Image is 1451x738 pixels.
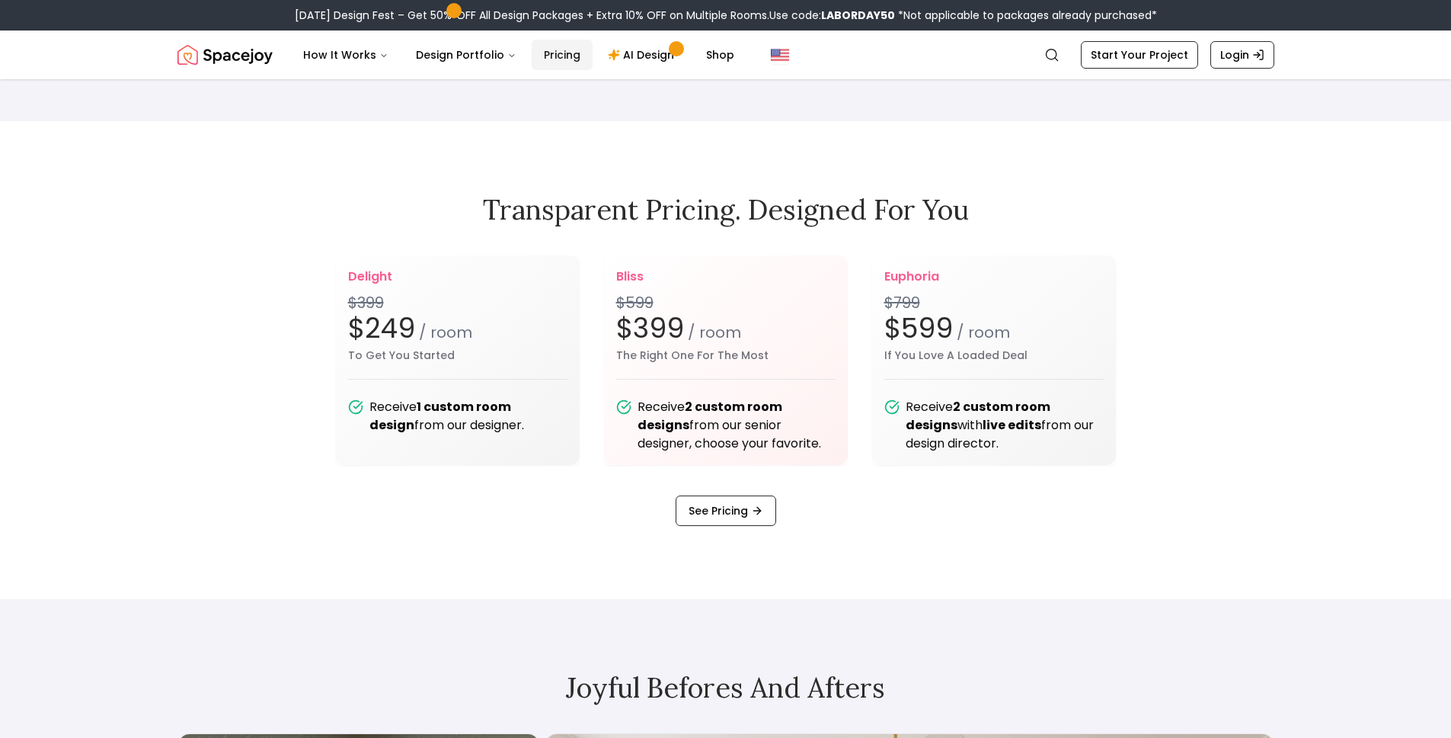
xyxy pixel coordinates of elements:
p: $799 [884,292,1104,313]
a: Pricing [532,40,593,70]
img: Spacejoy Logo [177,40,273,70]
span: Use code: [769,8,895,23]
b: live edits [983,416,1041,434]
small: / room [415,322,472,343]
a: Start Your Project [1081,41,1198,69]
h2: Joyful Befores and Afters [177,672,1274,703]
b: 2 custom room designs [638,398,782,434]
button: How It Works [291,40,401,70]
span: *Not applicable to packages already purchased* [895,8,1157,23]
a: delight$399$249 / roomTo Get You StartedReceive1 custom room designfrom our designer. [336,255,580,465]
p: $599 [616,292,836,313]
small: The Right One For The Most [616,350,836,361]
p: euphoria [884,268,1104,286]
b: 1 custom room design [369,398,511,434]
h2: Transparent pricing. Designed for you [177,194,1274,225]
a: Shop [694,40,746,70]
small: / room [684,322,741,343]
p: delight [348,268,567,286]
small: / room [953,322,1010,343]
img: United States [771,46,789,64]
h2: $399 [616,313,836,344]
a: bliss$599$399 / roomThe Right One For The MostReceive2 custom room designsfrom our senior designe... [604,255,848,465]
a: See Pricing [676,496,776,526]
a: Login [1210,41,1274,69]
a: euphoria$799$599 / roomIf You Love A Loaded DealReceive2 custom room designswithlive editsfrom ou... [872,255,1116,465]
h2: $249 [348,313,567,344]
a: AI Design [596,40,691,70]
small: If You Love A Loaded Deal [884,350,1104,361]
b: 2 custom room designs [906,398,1050,434]
div: Receive from our designer. [369,398,567,435]
div: Receive from our senior designer, choose your favorite. [638,398,836,453]
nav: Global [177,30,1274,79]
p: bliss [616,268,836,286]
a: Spacejoy [177,40,273,70]
div: [DATE] Design Fest – Get 50% OFF All Design Packages + Extra 10% OFF on Multiple Rooms. [295,8,1157,23]
button: Design Portfolio [404,40,529,70]
b: LABORDAY50 [821,8,895,23]
h2: $599 [884,313,1104,344]
div: Receive with from our design director. [906,398,1104,453]
small: To Get You Started [348,350,567,361]
p: $399 [348,292,567,313]
nav: Main [291,40,746,70]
